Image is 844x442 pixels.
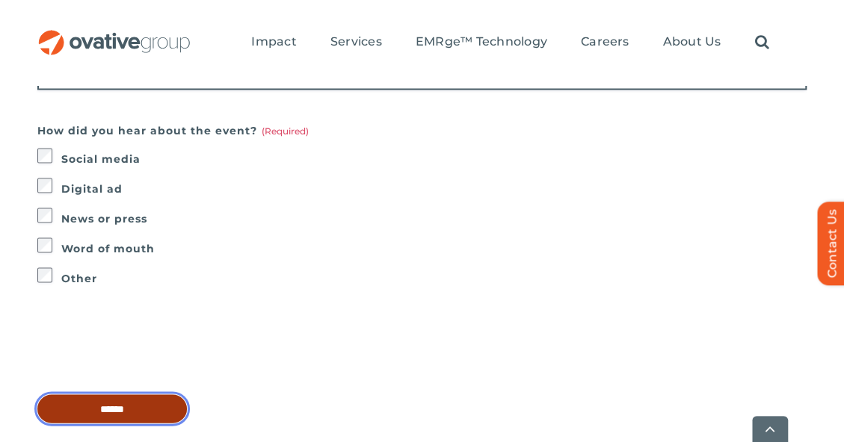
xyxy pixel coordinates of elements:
[37,119,309,140] legend: How did you hear about the event?
[581,34,629,49] span: Careers
[416,34,547,49] span: EMRge™ Technology
[581,34,629,51] a: Careers
[251,34,296,49] span: Impact
[262,125,309,136] span: (Required)
[330,34,382,51] a: Services
[754,34,768,51] a: Search
[416,34,547,51] a: EMRge™ Technology
[61,208,807,228] label: News or press
[251,34,296,51] a: Impact
[61,148,807,169] label: Social media
[662,34,721,51] a: About Us
[662,34,721,49] span: About Us
[61,237,807,258] label: Word of mouth
[61,267,807,288] label: Other
[37,318,265,376] iframe: reCAPTCHA
[330,34,382,49] span: Services
[37,28,191,43] a: OG_Full_horizontal_RGB
[61,178,807,199] label: Digital ad
[251,19,768,66] nav: Menu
